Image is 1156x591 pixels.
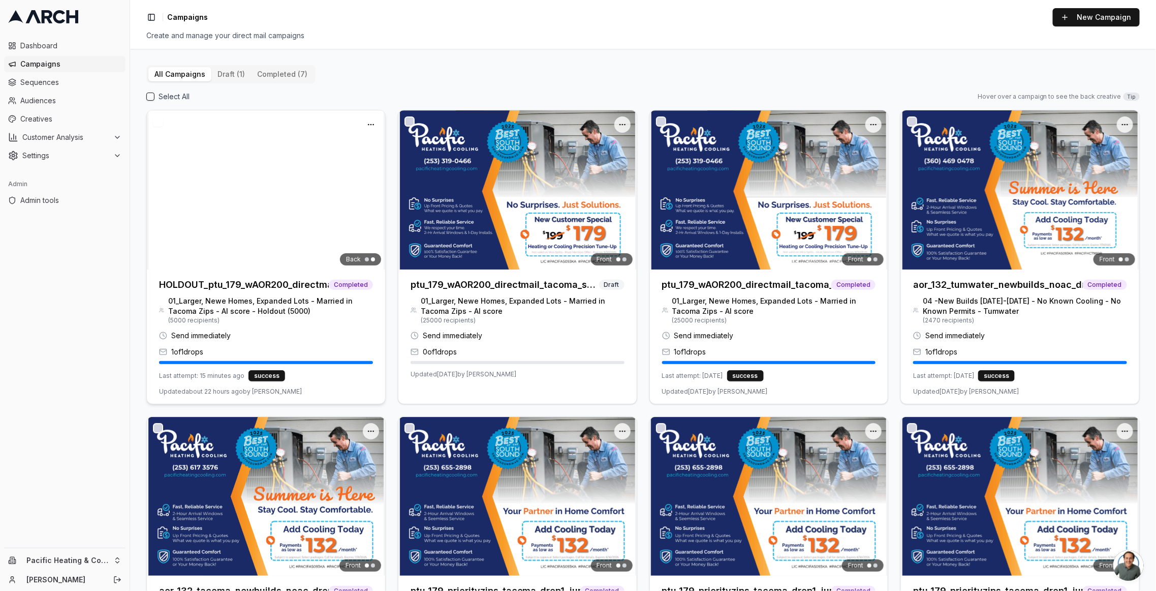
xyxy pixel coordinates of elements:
span: Front [597,255,612,263]
span: 1 of 1 drops [674,347,706,357]
span: Front [1100,562,1115,570]
button: All Campaigns [148,67,211,81]
div: Create and manage your direct mail campaigns [146,31,1140,41]
a: Campaigns [4,56,126,72]
button: Pacific Heating & Cooling [4,552,126,569]
span: 01_Larger, Newe Homes, Expanded Lots - Married in Tacoma Zips - AI score [421,296,624,316]
button: Log out [110,573,124,587]
span: Updated [DATE] by [PERSON_NAME] [913,388,1019,396]
span: 0 of 1 drops [423,347,457,357]
img: Front creative for aor_132_tumwater_newbuilds_noac_drop1 [901,110,1139,270]
a: [PERSON_NAME] [26,575,102,585]
span: Back [346,255,361,263]
img: Front creative for ptu_179_wAOR200_directmail_tacoma_sept2025 [650,110,888,270]
a: Creatives [4,111,126,127]
a: Admin tools [4,192,126,209]
img: Front creative for ptu_179_wAOR200_directmail_tacoma_sept2025 (Copy) [398,110,637,270]
span: Updated about 22 hours ago by [PERSON_NAME] [159,388,302,396]
span: Campaigns [20,59,121,69]
span: 1 of 1 drops [171,347,203,357]
span: 01_Larger, Newe Homes, Expanded Lots - Married in Tacoma Zips - AI score [672,296,876,316]
span: Hover over a campaign to see the back creative [978,93,1121,101]
img: Front creative for ptu_179_priorityzips_tacoma_drop1_june2025_01 [398,417,637,576]
span: Pacific Heating & Cooling [26,556,109,565]
img: Back creative for HOLDOUT_ptu_179_wAOR200_directmail_tacoma_sept2025 [147,110,385,270]
span: Dashboard [20,41,121,51]
span: Completed [831,280,876,290]
span: Customer Analysis [22,132,109,142]
a: Audiences [4,93,126,109]
label: Select All [159,92,190,102]
span: Tip [1123,93,1140,101]
span: Send immediately [674,331,734,341]
span: Front [848,562,863,570]
button: Settings [4,147,126,164]
button: draft (1) [211,67,251,81]
div: success [978,370,1015,381]
h3: aor_132_tumwater_newbuilds_noac_drop1 [913,278,1083,292]
span: Campaigns [167,12,208,22]
span: Front [346,562,361,570]
span: ( 25000 recipients) [421,316,624,324]
span: 04 -New Builds [DATE]-[DATE] - No Known Cooling - No Known Permits - Tumwater [923,296,1127,316]
span: Last attempt: [DATE] [662,372,723,380]
div: success [727,370,764,381]
button: completed (7) [251,67,314,81]
span: Admin tools [20,195,121,205]
span: Front [1100,255,1115,263]
nav: breadcrumb [167,12,208,22]
img: Front creative for ptu_179_priorityzips_tacoma_drop1_june2025_03 [901,417,1139,576]
span: ( 2470 recipients) [923,316,1127,324]
span: Updated [DATE] by [PERSON_NAME] [662,388,768,396]
h3: ptu_179_wAOR200_directmail_tacoma_sept2025 (Copy) [411,278,599,292]
div: success [248,370,285,381]
span: Creatives [20,114,121,124]
span: Completed [329,280,373,290]
h3: ptu_179_wAOR200_directmail_tacoma_sept2025 [662,278,832,292]
span: Send immediately [171,331,231,341]
span: Draft [599,280,624,290]
a: Dashboard [4,38,126,54]
div: Open chat [1113,550,1144,581]
h3: HOLDOUT_ptu_179_wAOR200_directmail_tacoma_sept2025 [159,278,329,292]
span: Sequences [20,77,121,87]
div: Admin [4,176,126,192]
span: Front [848,255,863,263]
span: Completed [1083,280,1127,290]
button: New Campaign [1053,8,1140,26]
span: ( 5000 recipients) [168,316,373,324]
span: Settings [22,151,109,161]
img: Front creative for aor_132_tacoma_newbuilds_noac_drop1 [147,417,385,576]
span: 01_Larger, Newe Homes, Expanded Lots - Married in Tacoma Zips - AI score - Holdout (5000) [168,296,373,316]
span: Audiences [20,96,121,106]
span: Send immediately [925,331,985,341]
span: Last attempt: 15 minutes ago [159,372,244,380]
span: Send immediately [423,331,482,341]
img: Front creative for ptu_179_priorityzips_tacoma_drop1_june2025_02 [650,417,888,576]
span: Updated [DATE] by [PERSON_NAME] [411,370,516,378]
span: ( 25000 recipients) [672,316,876,324]
span: Last attempt: [DATE] [913,372,974,380]
a: Sequences [4,74,126,91]
button: Customer Analysis [4,129,126,145]
span: 1 of 1 drops [925,347,957,357]
span: Front [597,562,612,570]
